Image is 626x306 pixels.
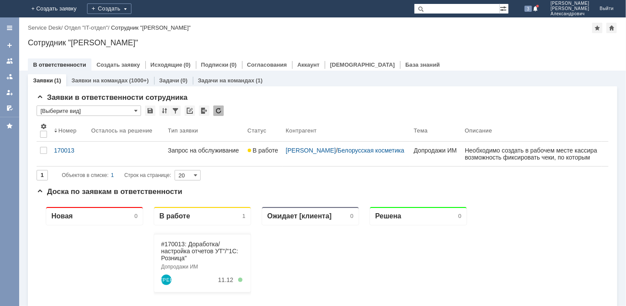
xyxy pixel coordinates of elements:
div: 0 [314,13,317,20]
div: (1000+) [129,77,148,84]
div: Фильтрация... [170,105,181,116]
div: 11.12.2025 [182,77,197,84]
i: Строк на странице: [62,170,171,180]
span: [PERSON_NAME] [551,1,589,6]
a: Аккаунт [297,61,320,68]
a: База знаний [405,61,440,68]
a: Подписки [201,61,229,68]
div: (1) [256,77,263,84]
div: Обновлять список [213,105,224,116]
th: Тема [410,119,461,142]
span: Объектов в списке: [62,172,108,178]
div: Осталось на решение [91,127,153,134]
a: Заявки [33,77,53,84]
a: Заявки на командах [3,54,17,68]
div: Добавить в избранное [592,23,602,33]
div: 1 [111,170,114,180]
th: Номер [50,119,88,142]
div: Новая [15,12,36,20]
div: #170013: Доработка/настройка отчетов УТ"/"1С: Розница" [125,41,207,62]
div: (0) [181,77,188,84]
a: Создать заявку [97,61,140,68]
div: Контрагент [286,127,317,134]
a: В работе [244,142,283,166]
a: Шаблинская Ирина [125,75,135,85]
a: Запрос на обслуживание [165,142,244,166]
div: Экспорт списка [199,105,209,116]
div: 0 [422,13,425,20]
span: Расширенный поиск [500,4,508,12]
th: Контрагент [283,119,411,142]
div: / [64,24,111,31]
a: [PERSON_NAME] [286,147,336,154]
a: Заявки на командах [71,77,128,84]
div: Допродажи ИМ [125,64,207,70]
div: 0 [98,13,101,20]
a: Исходящие [151,61,182,68]
div: Запрос на обслуживание [168,147,241,154]
div: 170013 [54,147,84,154]
a: Мои согласования [3,101,17,115]
div: Решена [339,12,365,20]
th: Осталось на решение [88,119,165,142]
span: Настройки [40,123,47,130]
div: Сотрудник "[PERSON_NAME]" [111,24,191,31]
span: Заявки в ответственности сотрудника [37,93,188,102]
div: (0) [184,61,191,68]
span: Доска по заявкам в ответственности [37,187,182,196]
div: / [28,24,64,31]
div: / [286,147,407,154]
a: Заявки в моей ответственности [3,70,17,84]
a: Белорусская косметика [338,147,404,154]
div: (1) [54,77,61,84]
a: #170013: Доработка/настройка отчетов УТ"/"1С: Розница" [125,41,202,62]
span: Александрович [551,11,589,17]
a: 170013 [50,142,88,166]
div: Тип заявки [168,127,198,134]
div: 1 [206,13,209,20]
div: Допродажи ИМ [414,147,458,154]
div: Статус [248,127,266,134]
span: В работе [248,147,278,154]
a: Отдел "IT-отдел" [64,24,108,31]
div: Описание [465,127,492,134]
div: Сделать домашней страницей [606,23,617,33]
div: 5. Менее 100% [202,78,206,82]
span: [PERSON_NAME] [551,6,589,11]
div: Создать [87,3,131,14]
a: Задачи [159,77,179,84]
a: Создать заявку [3,38,17,52]
div: Тема [414,127,427,134]
div: Номер [58,127,77,134]
div: (0) [230,61,237,68]
div: В работе [123,12,154,20]
div: Сотрудник "[PERSON_NAME]" [28,38,617,47]
a: Допродажи ИМ [410,142,461,166]
a: [DEMOGRAPHIC_DATA] [330,61,395,68]
th: Тип заявки [165,119,244,142]
span: 3 [525,6,532,12]
a: Согласования [247,61,287,68]
div: Сортировка... [159,105,170,116]
a: Задачи на командах [198,77,255,84]
div: Скопировать ссылку на список [185,105,195,116]
a: Мои заявки [3,85,17,99]
div: Сохранить вид [145,105,155,116]
a: В ответственности [33,61,86,68]
a: Service Desk [28,24,61,31]
div: Ожидает [клиента] [231,12,295,20]
th: Статус [244,119,283,142]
